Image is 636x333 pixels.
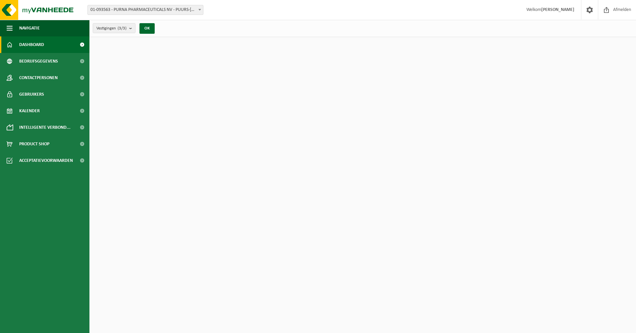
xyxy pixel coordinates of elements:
[96,24,127,33] span: Vestigingen
[19,53,58,70] span: Bedrijfsgegevens
[541,7,574,12] strong: [PERSON_NAME]
[19,119,71,136] span: Intelligente verbond...
[19,86,44,103] span: Gebruikers
[19,36,44,53] span: Dashboard
[88,5,203,15] span: 01-093563 - PURNA PHARMACEUTICALS NV - PUURS-SINT-AMANDS
[87,5,203,15] span: 01-093563 - PURNA PHARMACEUTICALS NV - PUURS-SINT-AMANDS
[19,103,40,119] span: Kalender
[139,23,155,34] button: OK
[19,152,73,169] span: Acceptatievoorwaarden
[118,26,127,30] count: (3/3)
[93,23,135,33] button: Vestigingen(3/3)
[19,70,58,86] span: Contactpersonen
[19,136,49,152] span: Product Shop
[19,20,40,36] span: Navigatie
